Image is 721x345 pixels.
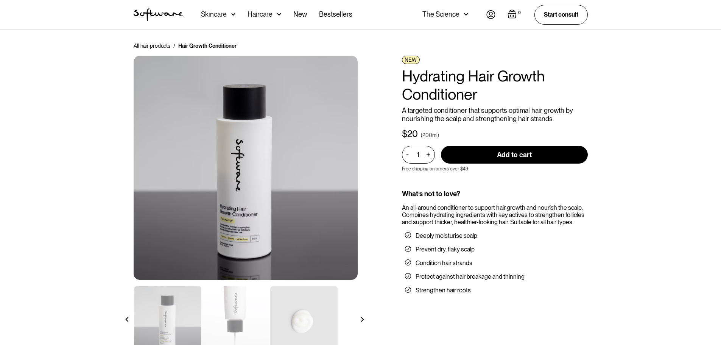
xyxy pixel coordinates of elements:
div: The Science [422,11,459,18]
li: Deeply moisturise scalp [405,232,585,240]
a: All hair products [134,42,170,50]
div: / [173,42,175,50]
a: Open cart [508,9,522,20]
div: 0 [517,9,522,16]
div: Hair Growth Conditioner [178,42,237,50]
div: Haircare [248,11,273,18]
div: NEW [402,56,420,64]
h1: Hydrating Hair Growth Conditioner [402,67,588,103]
li: Condition hair strands [405,259,585,267]
div: 20 [407,129,418,140]
div: An all-around conditioner to support hair growth and nourish the scalp. Combines hydrating ingred... [402,204,588,226]
p: A targeted conditioner that supports optimal hair growth by nourishing the scalp and strengthenin... [402,106,588,123]
img: arrow down [231,11,235,18]
div: + [424,150,433,159]
a: Start consult [534,5,588,24]
li: Strengthen hair roots [405,287,585,294]
img: arrow left [125,317,129,322]
div: What’s not to love? [402,190,588,198]
div: Skincare [201,11,227,18]
div: $ [402,129,407,140]
img: Software Logo [134,8,183,21]
img: arrow down [464,11,468,18]
li: Prevent dry, flaky scalp [405,246,585,253]
img: arrow down [277,11,281,18]
li: Protect against hair breakage and thinning [405,273,585,281]
p: Free shipping on orders over $49 [402,166,468,172]
div: - [406,150,411,159]
img: Software's hair growth conditioner [134,56,358,280]
img: arrow right [360,317,365,322]
div: (200ml) [421,131,439,139]
input: Add to cart [441,146,588,164]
